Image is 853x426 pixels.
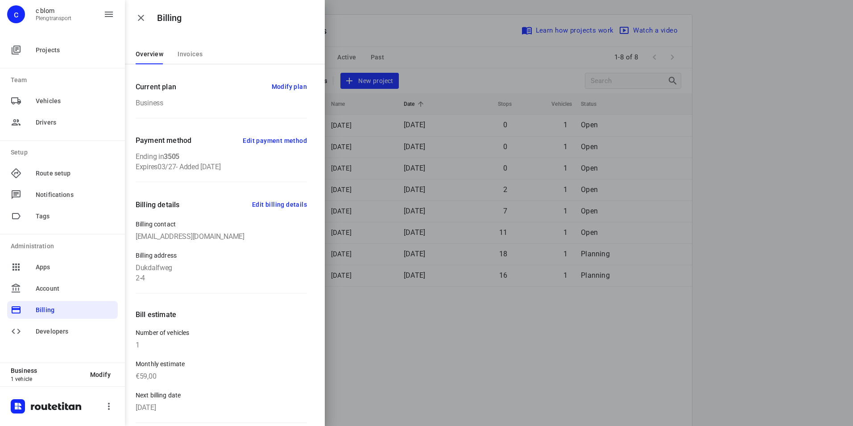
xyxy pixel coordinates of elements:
[136,200,179,209] p: Billing details
[252,199,307,210] span: Edit billing details
[11,376,83,382] p: 1 vehicle
[36,327,114,336] span: Developers
[36,7,72,14] p: c blom
[157,13,182,23] h5: Billing
[36,169,114,178] span: Route setup
[178,50,203,58] span: Invoices
[136,232,307,241] p: [EMAIL_ADDRESS][DOMAIN_NAME]
[11,75,118,85] p: Team
[36,263,114,272] span: Apps
[36,212,114,221] span: Tags
[136,152,307,161] span: Ending in
[7,5,25,23] div: c
[136,310,176,319] p: Bill estimate
[136,391,307,400] p: Next billing date
[136,99,307,107] p: Business
[11,242,118,251] p: Administration
[11,148,118,157] p: Setup
[36,305,114,315] span: Billing
[136,83,176,91] p: Current plan
[136,263,307,272] p: Dukdalfweg
[136,161,307,171] span: Expires 03 / 27 - Added [DATE]
[136,360,307,368] p: Monthly estimate
[136,136,191,145] p: Payment method
[136,329,307,337] p: Number of vehicles
[272,81,307,92] span: Modify plan
[36,46,114,55] span: Projects
[136,251,307,260] p: Billing address
[136,220,307,229] p: Billing contact
[36,118,114,127] span: Drivers
[136,50,163,58] span: Overview
[90,371,111,378] span: Modify
[136,403,307,412] p: [DATE]
[136,372,307,380] p: € 59 ,00
[136,274,307,282] p: 2-4
[11,367,83,374] p: Business
[36,15,72,21] p: Plengtransport
[164,152,179,161] b: 3505
[136,341,307,349] p: 1
[243,135,307,146] span: Edit payment method
[36,284,114,293] span: Account
[36,190,114,200] span: Notifications
[36,96,114,106] span: Vehicles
